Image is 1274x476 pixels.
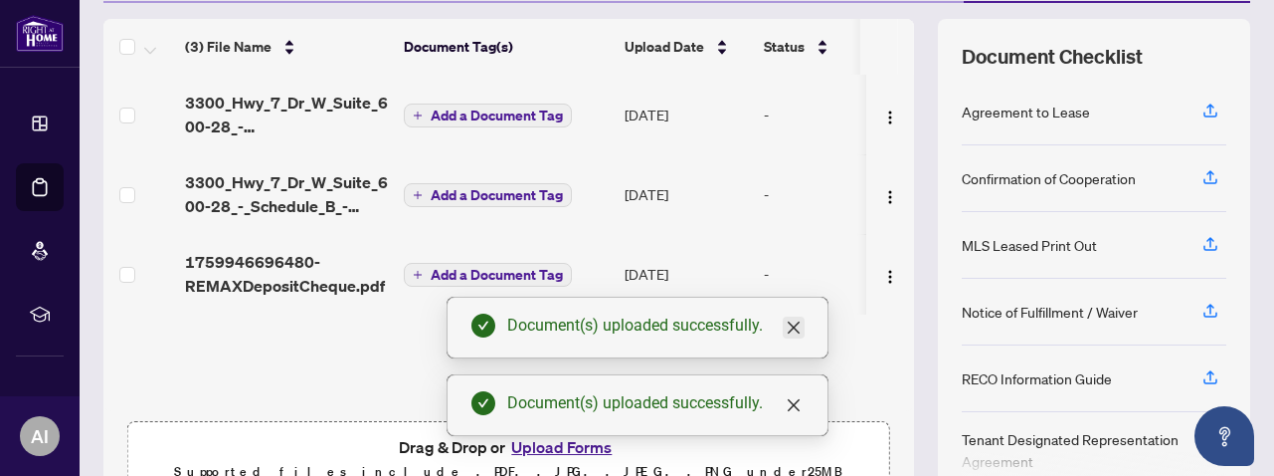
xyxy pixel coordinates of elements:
div: Confirmation of Cooperation [962,167,1136,189]
span: Document Checklist [962,43,1143,71]
div: Agreement to Lease [962,101,1090,122]
td: [DATE] [617,75,756,154]
span: 3300_Hwy_7_Dr_W_Suite_600-28_-_Agreement_to_Lease_-_SignedACK - MLT.pdf [185,91,388,138]
a: Close [783,317,805,339]
div: - [764,104,917,125]
span: close [786,320,802,336]
span: 3300_Hwy_7_Dr_W_Suite_600-28_-_Schedule_B_-_SignedACK - MLT.pdf [185,170,388,218]
button: Logo [874,178,906,210]
span: plus [413,111,423,120]
span: plus [413,190,423,200]
span: Add a Document Tag [431,268,563,282]
img: logo [16,15,64,52]
img: Logo [882,110,898,125]
button: Add a Document Tag [404,182,572,208]
span: Drag & Drop or [399,434,618,460]
span: Status [764,36,805,58]
div: Document(s) uploaded successfully. [507,391,804,415]
span: Add a Document Tag [431,188,563,202]
span: close [786,397,802,413]
span: AI [31,422,49,450]
span: Upload Date [625,36,704,58]
button: Add a Document Tag [404,263,572,287]
span: (3) File Name [185,36,272,58]
a: Close [783,394,805,416]
button: Open asap [1194,406,1254,466]
div: Document(s) uploaded successfully. [507,314,804,338]
td: [DATE] [617,234,756,314]
button: Logo [874,258,906,290]
img: Logo [882,269,898,285]
th: Upload Date [617,19,756,75]
span: check-circle [471,314,495,338]
div: MLS Leased Print Out [962,234,1097,256]
img: Logo [882,189,898,205]
div: RECO Information Guide [962,367,1112,389]
th: Document Tag(s) [396,19,617,75]
button: Logo [874,99,906,130]
button: Add a Document Tag [404,262,572,288]
button: Add a Document Tag [404,183,572,207]
div: Tenant Designated Representation Agreement [962,428,1179,472]
th: Status [756,19,925,75]
th: (3) File Name [177,19,396,75]
div: - [764,183,917,205]
div: Notice of Fulfillment / Waiver [962,301,1138,323]
span: 1759946696480-REMAXDepositCheque.pdf [185,250,388,298]
span: plus [413,270,423,280]
button: Add a Document Tag [404,103,572,128]
td: [DATE] [617,154,756,234]
span: Add a Document Tag [431,109,563,122]
span: check-circle [471,391,495,415]
div: - [764,263,917,285]
button: Add a Document Tag [404,104,572,127]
